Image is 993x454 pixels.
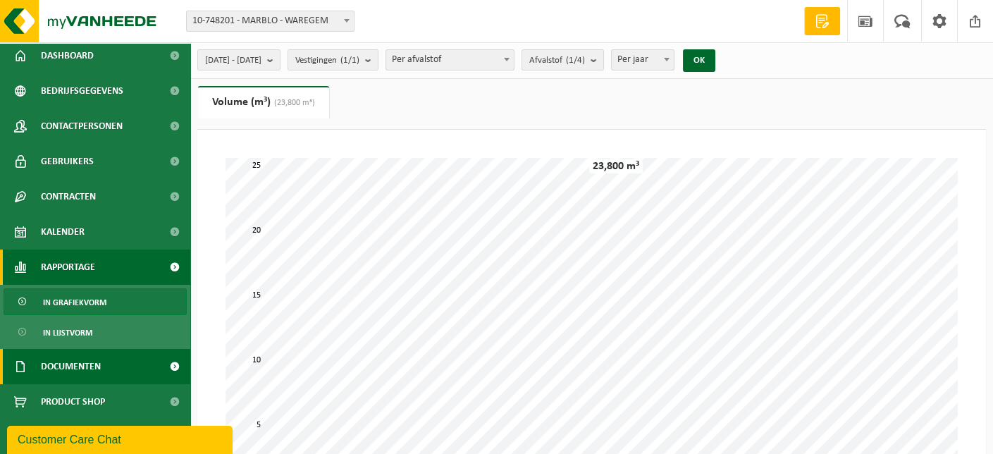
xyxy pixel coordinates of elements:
[288,49,378,70] button: Vestigingen(1/1)
[186,11,354,32] span: 10-748201 - MARBLO - WAREGEM
[41,384,105,419] span: Product Shop
[386,49,514,70] span: Per afvalstof
[41,144,94,179] span: Gebruikers
[41,73,123,109] span: Bedrijfsgegevens
[4,319,187,345] a: In lijstvorm
[522,49,604,70] button: Afvalstof(1/4)
[529,50,585,71] span: Afvalstof
[589,159,643,173] div: 23,800 m³
[612,50,674,70] span: Per jaar
[340,56,359,65] count: (1/1)
[566,56,585,65] count: (1/4)
[611,49,674,70] span: Per jaar
[197,49,280,70] button: [DATE] - [DATE]
[41,109,123,144] span: Contactpersonen
[295,50,359,71] span: Vestigingen
[271,99,315,107] span: (23,800 m³)
[43,319,92,346] span: In lijstvorm
[41,349,101,384] span: Documenten
[187,11,354,31] span: 10-748201 - MARBLO - WAREGEM
[41,214,85,250] span: Kalender
[4,288,187,315] a: In grafiekvorm
[43,289,106,316] span: In grafiekvorm
[205,50,261,71] span: [DATE] - [DATE]
[683,49,715,72] button: OK
[386,50,514,70] span: Per afvalstof
[198,86,329,118] a: Volume (m³)
[41,250,95,285] span: Rapportage
[7,423,235,454] iframe: chat widget
[41,38,94,73] span: Dashboard
[41,179,96,214] span: Contracten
